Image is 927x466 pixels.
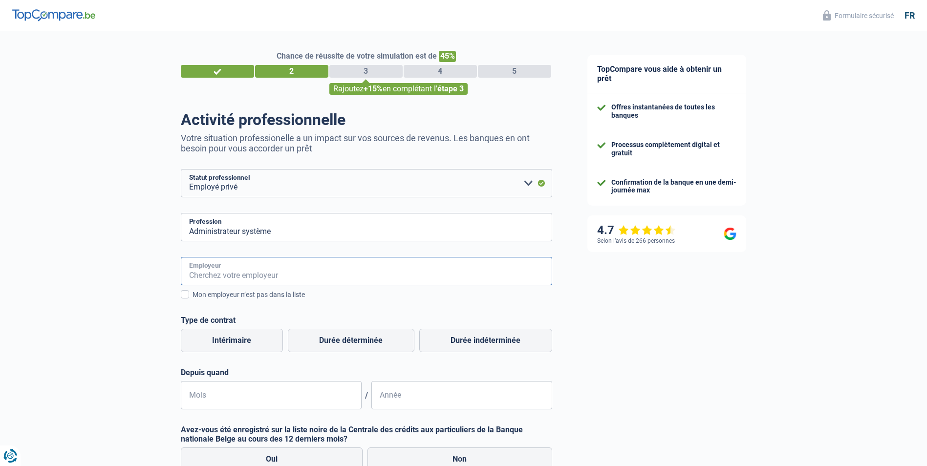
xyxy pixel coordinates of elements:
[12,9,95,21] img: TopCompare Logo
[587,55,746,93] div: TopCompare vous aide à obtenir un prêt
[362,391,371,400] span: /
[404,65,477,78] div: 4
[181,316,552,325] label: Type de contrat
[597,237,675,244] div: Selon l’avis de 266 personnes
[439,51,456,62] span: 45%
[905,10,915,21] div: fr
[611,141,736,157] div: Processus complètement digital et gratuit
[611,178,736,195] div: Confirmation de la banque en une demi-journée max
[478,65,551,78] div: 5
[255,65,328,78] div: 2
[329,65,403,78] div: 3
[364,84,383,93] span: +15%
[611,103,736,120] div: Offres instantanées de toutes les banques
[181,329,283,352] label: Intérimaire
[193,290,552,300] div: Mon employeur n’est pas dans la liste
[371,381,552,409] input: AAAA
[277,51,437,61] span: Chance de réussite de votre simulation est de
[288,329,414,352] label: Durée déterminée
[181,381,362,409] input: MM
[329,83,468,95] div: Rajoutez en complétant l'
[181,65,254,78] div: 1
[181,110,552,129] h1: Activité professionnelle
[437,84,464,93] span: étape 3
[181,133,552,153] p: Votre situation professionelle a un impact sur vos sources de revenus. Les banques en ont besoin ...
[597,223,676,237] div: 4.7
[181,257,552,285] input: Cherchez votre employeur
[419,329,552,352] label: Durée indéterminée
[181,368,552,377] label: Depuis quand
[181,425,552,444] label: Avez-vous été enregistré sur la liste noire de la Centrale des crédits aux particuliers de la Ban...
[817,7,900,23] button: Formulaire sécurisé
